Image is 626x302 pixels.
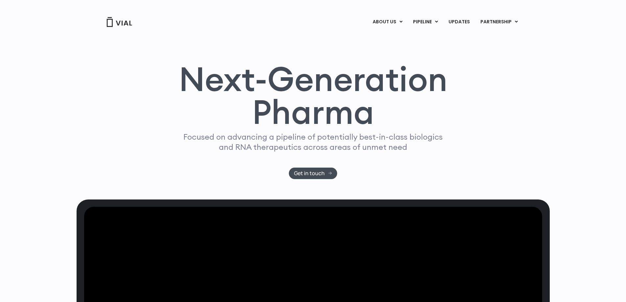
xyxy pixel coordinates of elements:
[367,16,407,28] a: ABOUT USMenu Toggle
[294,171,325,176] span: Get in touch
[181,132,446,152] p: Focused on advancing a pipeline of potentially best-in-class biologics and RNA therapeutics acros...
[443,16,475,28] a: UPDATES
[289,168,337,179] a: Get in touch
[408,16,443,28] a: PIPELINEMenu Toggle
[171,62,455,129] h1: Next-Generation Pharma
[475,16,523,28] a: PARTNERSHIPMenu Toggle
[106,17,132,27] img: Vial Logo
